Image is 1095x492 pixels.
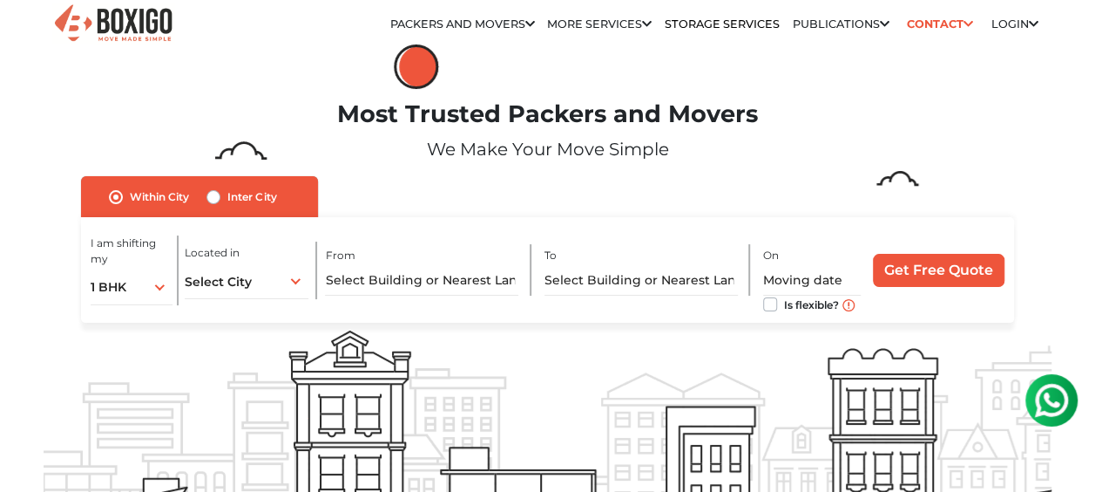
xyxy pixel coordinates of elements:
label: Located in [185,245,240,261]
a: Login [991,17,1038,31]
a: Storage Services [664,17,779,31]
img: move_date_info [842,299,855,311]
label: To [544,248,557,263]
a: Publications [793,17,889,31]
a: More services [547,17,652,31]
label: I am shifting my [91,236,172,267]
img: whatsapp-icon.svg [17,17,52,52]
label: From [325,248,355,263]
input: Select Building or Nearest Landmark [325,265,518,296]
input: Select Building or Nearest Landmark [544,265,738,296]
input: Get Free Quote [873,254,1004,287]
label: Inter City [227,187,276,208]
label: Within City [130,187,189,208]
a: Contact [902,10,979,38]
label: On [763,248,779,263]
img: Boxigo [52,3,174,45]
a: Packers and Movers [390,17,535,31]
label: Is flexible? [784,294,839,312]
span: 1 BHK [91,279,126,295]
h1: Most Trusted Packers and Movers [44,100,1051,129]
input: Moving date [763,265,861,296]
span: Select City [185,274,252,290]
p: We Make Your Move Simple [44,136,1051,162]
